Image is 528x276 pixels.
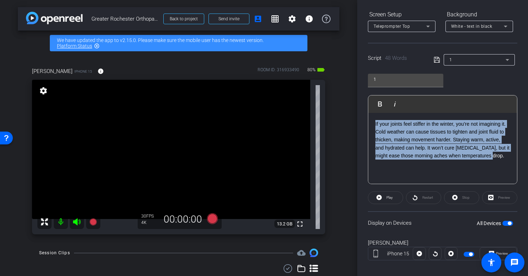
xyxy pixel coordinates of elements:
span: Play [386,196,393,199]
span: White - text in black [451,24,492,29]
mat-icon: fullscreen [296,220,304,228]
div: 30 [141,213,159,219]
mat-icon: info [97,68,104,74]
mat-icon: grid_on [271,15,279,23]
div: We have updated the app to v2.15.0. Please make sure the mobile user has the newest version. [50,35,307,51]
span: Preview [496,251,508,255]
span: 80% [306,64,317,75]
div: Script [368,54,424,62]
mat-icon: settings [38,87,48,95]
span: FPS [146,214,154,219]
span: Greater Rochester Orthopaedics [91,12,159,26]
span: Back to project [170,16,198,21]
span: Destinations for your clips [297,249,306,257]
button: Send invite [208,14,249,24]
div: iPhone 15 [383,250,413,257]
span: 48 Words [385,55,407,61]
p: If your joints feel stiffer in the winter, you’re not imagining it. Cold weather can cause tissue... [375,120,510,160]
div: 00:00:00 [159,213,207,225]
button: Play [368,191,403,204]
span: 1 [449,57,452,62]
div: 4K [141,220,159,225]
span: Teleprompter Top [374,24,410,29]
a: Platform Status [57,43,92,49]
div: Background [445,9,513,21]
label: All Devices [477,220,502,227]
span: Send invite [218,16,239,22]
span: iPhone 15 [74,69,92,74]
img: Session clips [310,249,318,257]
div: [PERSON_NAME] [368,239,517,247]
mat-icon: cloud_upload [297,249,306,257]
img: app-logo [26,12,83,24]
span: 13.2 GB [274,220,295,228]
input: Title [374,75,438,84]
mat-icon: highlight_off [94,43,100,49]
div: Display on Devices [368,211,517,234]
div: ROOM ID: 316933490 [258,67,299,77]
span: [PERSON_NAME] [32,67,73,75]
div: Screen Setup [368,9,435,21]
mat-icon: info [305,15,313,23]
button: Back to project [163,14,204,24]
button: Preview [480,247,517,260]
mat-icon: account_box [254,15,262,23]
mat-icon: message [510,258,519,267]
mat-icon: settings [288,15,296,23]
mat-icon: battery_std [317,66,325,74]
div: Session Clips [39,249,70,256]
mat-icon: accessibility [487,258,496,267]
